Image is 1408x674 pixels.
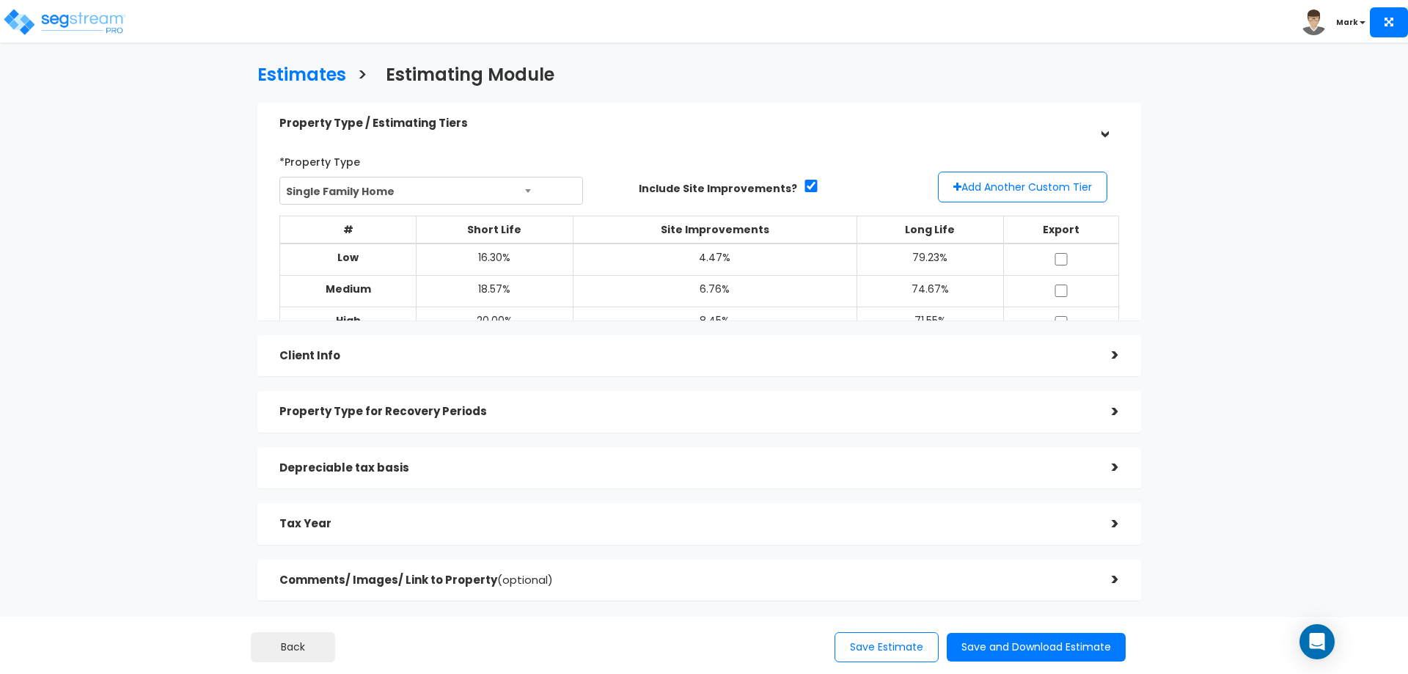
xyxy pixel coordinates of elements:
[857,307,1004,339] td: 71.55%
[416,216,573,244] th: Short Life
[416,276,573,307] td: 18.57%
[279,150,360,169] label: *Property Type
[375,51,554,95] a: Estimating Module
[357,65,367,88] h3: >
[497,572,553,587] span: (optional)
[573,216,857,244] th: Site Improvements
[386,65,554,88] h3: Estimating Module
[857,276,1004,307] td: 74.67%
[947,633,1126,662] button: Save and Download Estimate
[1336,17,1358,28] b: Mark
[573,243,857,276] td: 4.47%
[416,307,573,339] td: 20.00%
[1003,216,1118,244] th: Export
[1090,513,1119,535] div: >
[279,350,1090,362] h5: Client Info
[246,51,346,95] a: Estimates
[280,177,582,205] span: Single Family Home
[573,276,857,307] td: 6.76%
[251,632,335,662] button: Back
[2,7,127,37] img: logo_pro_r.png
[1299,624,1335,659] div: Open Intercom Messenger
[1090,456,1119,479] div: >
[279,574,1090,587] h5: Comments/ Images/ Link to Property
[938,172,1107,202] button: Add Another Custom Tier
[326,282,371,296] b: Medium
[279,177,583,205] span: Single Family Home
[1090,344,1119,367] div: >
[337,250,359,265] b: Low
[280,216,417,244] th: #
[279,518,1090,530] h5: Tax Year
[1093,109,1115,139] div: >
[279,406,1090,418] h5: Property Type for Recovery Periods
[857,216,1004,244] th: Long Life
[336,313,361,328] b: High
[1301,10,1327,35] img: avatar.png
[857,243,1004,276] td: 79.23%
[835,632,939,662] button: Save Estimate
[416,243,573,276] td: 16.30%
[639,181,797,196] label: Include Site Improvements?
[1090,400,1119,423] div: >
[279,117,1090,130] h5: Property Type / Estimating Tiers
[279,462,1090,475] h5: Depreciable tax basis
[257,65,346,88] h3: Estimates
[1090,568,1119,591] div: >
[573,307,857,339] td: 8.45%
